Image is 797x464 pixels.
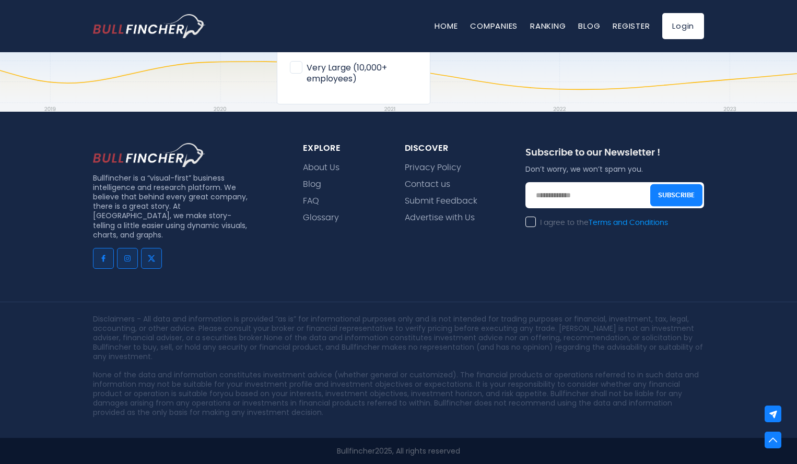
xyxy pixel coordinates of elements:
[662,13,704,39] a: Login
[530,20,566,31] a: Ranking
[578,20,600,31] a: Blog
[613,20,650,31] a: Register
[93,14,206,38] img: Bullfincher logo
[290,62,417,84] span: Very Large (10,000+ employees)
[470,20,518,31] a: Companies
[93,14,205,38] a: Go to homepage
[435,20,458,31] a: Home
